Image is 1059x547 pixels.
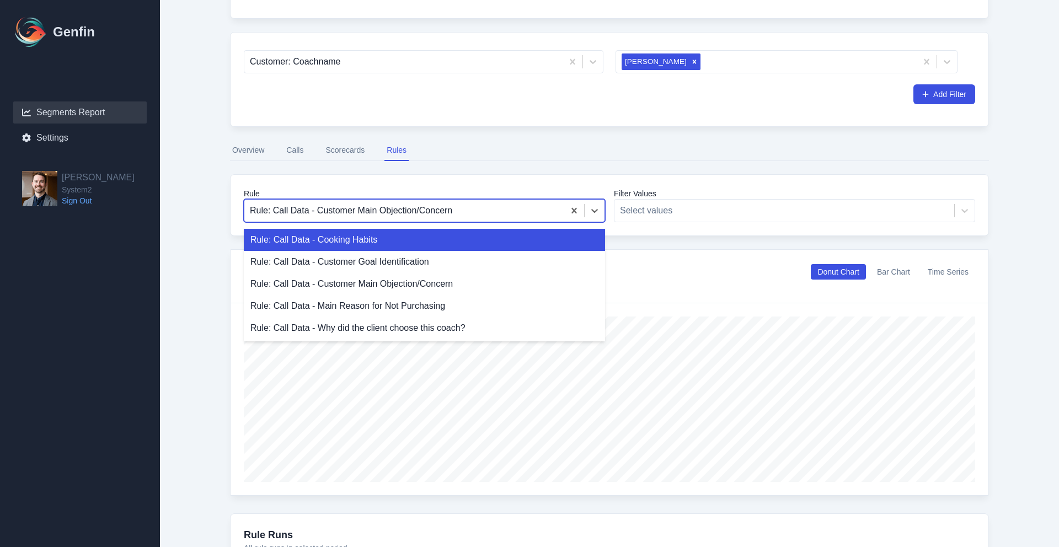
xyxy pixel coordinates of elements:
button: Calls [284,140,306,161]
a: Segments Report [13,101,147,124]
div: Rule: Call Data - Main Reason for Not Purchasing [244,295,605,317]
div: Rule: Call Data - Customer Main Objection/Concern [244,273,605,295]
label: Filter Values [614,188,975,199]
div: [PERSON_NAME] [622,53,688,70]
div: Remove Desiree Schnell [688,53,700,70]
div: Rule: Call Data - Why did the client choose this coach? [244,317,605,339]
a: Settings [13,127,147,149]
a: Sign Out [62,195,135,206]
label: Rule [244,188,605,199]
span: System2 [62,184,135,195]
h1: Genfin [53,23,95,41]
div: Rule: Call Data - Customer Goal Identification [244,251,605,273]
img: Logo [13,14,49,50]
button: Donut Chart [811,264,865,280]
button: Scorecards [323,140,367,161]
button: Overview [230,140,266,161]
button: Add Filter [913,84,975,104]
button: Rules [384,140,409,161]
button: Bar Chart [870,264,917,280]
h3: Rule Runs [244,527,975,543]
img: Jordan Stamman [22,171,57,206]
h2: [PERSON_NAME] [62,171,135,184]
button: Time Series [921,264,975,280]
div: Rule: Call Data - Cooking Habits [244,229,605,251]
